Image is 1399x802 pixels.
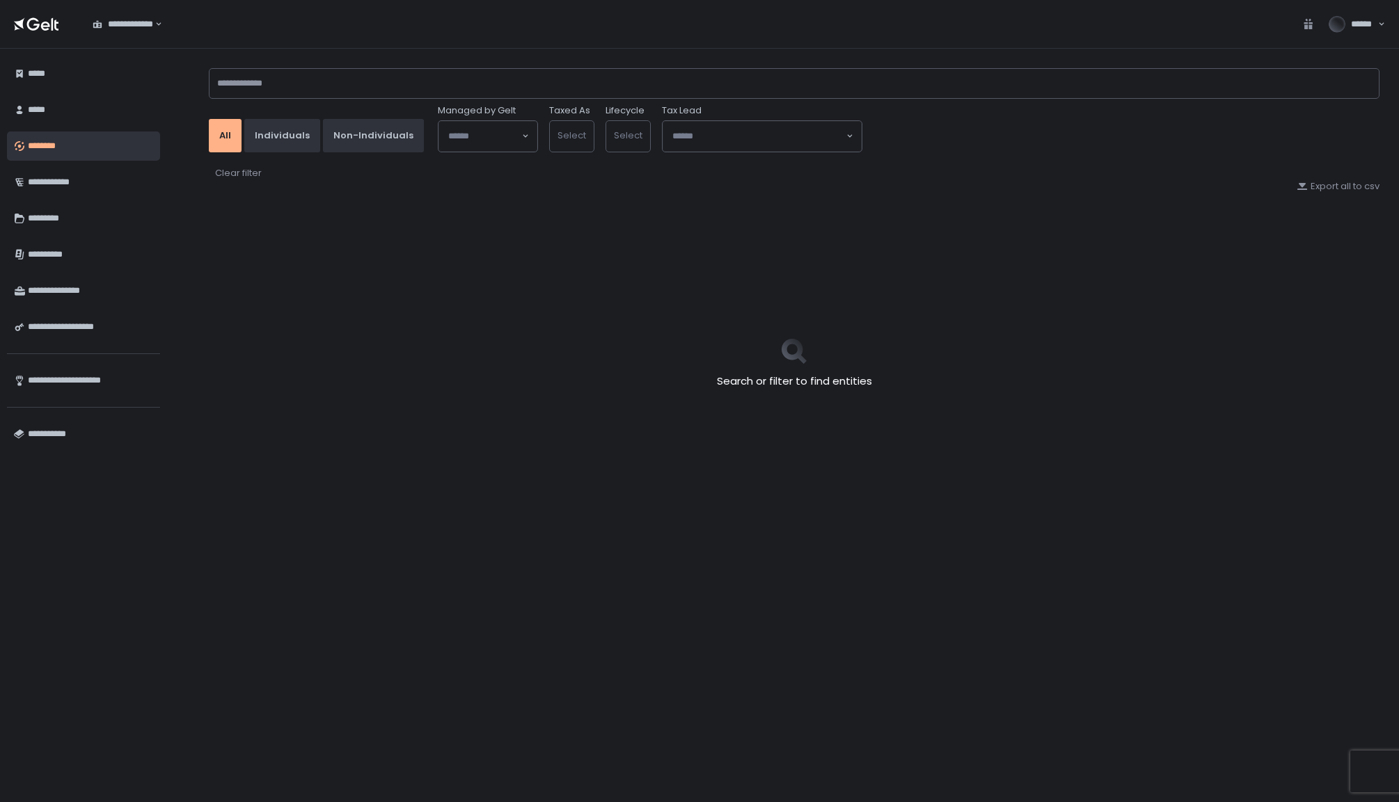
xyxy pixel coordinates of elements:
[84,10,162,39] div: Search for option
[438,121,537,152] div: Search for option
[558,129,586,142] span: Select
[323,119,424,152] button: Non-Individuals
[549,104,590,117] label: Taxed As
[153,17,154,31] input: Search for option
[255,129,310,142] div: Individuals
[717,374,872,390] h2: Search or filter to find entities
[662,104,702,117] span: Tax Lead
[215,167,262,179] div: Clear filter
[209,119,242,152] button: All
[672,129,845,143] input: Search for option
[1297,180,1380,193] button: Export all to csv
[606,104,645,117] label: Lifecycle
[333,129,413,142] div: Non-Individuals
[614,129,642,142] span: Select
[244,119,320,152] button: Individuals
[219,129,231,142] div: All
[214,166,262,180] button: Clear filter
[448,129,521,143] input: Search for option
[663,121,862,152] div: Search for option
[438,104,516,117] span: Managed by Gelt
